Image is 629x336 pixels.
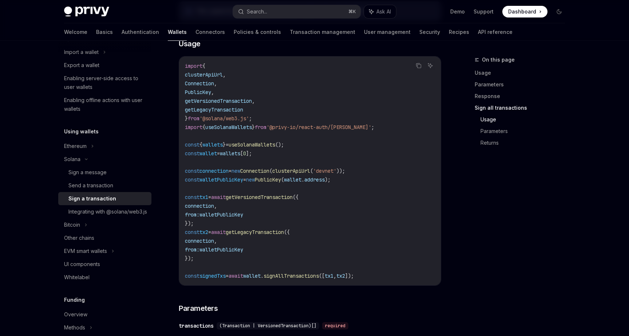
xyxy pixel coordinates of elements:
[68,194,116,203] div: Sign a transaction
[255,124,266,130] span: from
[252,98,255,104] span: ,
[185,176,199,183] span: const
[58,192,151,205] a: Sign a transaction
[243,176,246,183] span: =
[217,150,220,157] span: =
[179,322,214,329] div: transactions
[475,102,571,114] a: Sign all transactions
[64,96,147,113] div: Enabling offline actions with user wallets
[220,150,240,157] span: wallets
[482,55,515,64] span: On this page
[371,124,374,130] span: ;
[364,23,411,41] a: User management
[240,150,243,157] span: [
[229,168,232,174] span: =
[223,141,226,148] span: }
[199,176,243,183] span: walletPublicKey
[199,168,229,174] span: connection
[450,8,465,15] a: Demo
[226,273,229,279] span: =
[185,194,199,200] span: const
[185,71,223,78] span: clusterApiUrl
[214,238,217,244] span: ,
[219,323,316,329] span: (Transaction | VersionedTransaction)[]
[64,155,80,164] div: Solana
[480,114,571,125] a: Usage
[64,61,99,70] div: Export a wallet
[211,194,226,200] span: await
[68,168,107,177] div: Sign a message
[202,124,205,130] span: {
[202,63,205,69] span: {
[214,203,217,209] span: ,
[185,203,214,209] span: connection
[229,273,243,279] span: await
[185,150,199,157] span: const
[199,115,249,122] span: '@solana/web3.js'
[364,5,396,18] button: Ask AI
[226,141,229,148] span: =
[185,246,199,253] span: from:
[199,194,208,200] span: tx1
[234,23,281,41] a: Policies & controls
[269,168,272,174] span: (
[284,176,301,183] span: wallet
[64,260,100,269] div: UI components
[168,23,187,41] a: Wallets
[475,79,571,90] a: Parameters
[226,194,293,200] span: getVersionedTransaction
[96,23,113,41] a: Basics
[313,168,336,174] span: 'devnet'
[185,220,194,227] span: });
[64,323,85,332] div: Methods
[64,127,99,136] h5: Using wallets
[243,150,246,157] span: 0
[310,168,313,174] span: (
[211,229,226,235] span: await
[58,271,151,284] a: Whitelabel
[122,23,159,41] a: Authentication
[553,6,565,17] button: Toggle dark mode
[58,179,151,192] a: Send a transaction
[475,67,571,79] a: Usage
[64,142,87,151] div: Ethereum
[325,273,333,279] span: tx1
[64,234,94,242] div: Other chains
[64,7,109,17] img: dark logo
[64,273,90,282] div: Whitelabel
[301,176,304,183] span: .
[261,273,264,279] span: .
[414,61,423,70] button: Copy the contents from the code block
[185,238,214,244] span: connection
[199,246,243,253] span: walletPublicKey
[64,310,87,319] div: Overview
[376,8,391,15] span: Ask AI
[68,207,147,216] div: Integrating with @solana/web3.js
[211,89,214,95] span: ,
[223,71,226,78] span: ,
[229,141,275,148] span: useSolanaWallets
[58,258,151,271] a: UI components
[185,255,194,262] span: });
[185,124,202,130] span: import
[64,247,107,255] div: EVM smart wallets
[185,115,188,122] span: }
[199,229,208,235] span: tx2
[281,176,284,183] span: (
[319,273,325,279] span: ([
[275,141,284,148] span: ();
[336,168,345,174] span: ));
[264,273,319,279] span: signAllTransactions
[58,94,151,116] a: Enabling offline actions with user wallets
[252,124,255,130] span: }
[58,59,151,72] a: Export a wallet
[426,61,435,70] button: Ask AI
[249,115,252,122] span: ;
[185,141,199,148] span: const
[58,205,151,218] a: Integrating with @solana/web3.js
[214,80,217,87] span: ,
[333,273,336,279] span: ,
[185,89,211,95] span: PublicKey
[336,273,345,279] span: tx2
[58,231,151,245] a: Other chains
